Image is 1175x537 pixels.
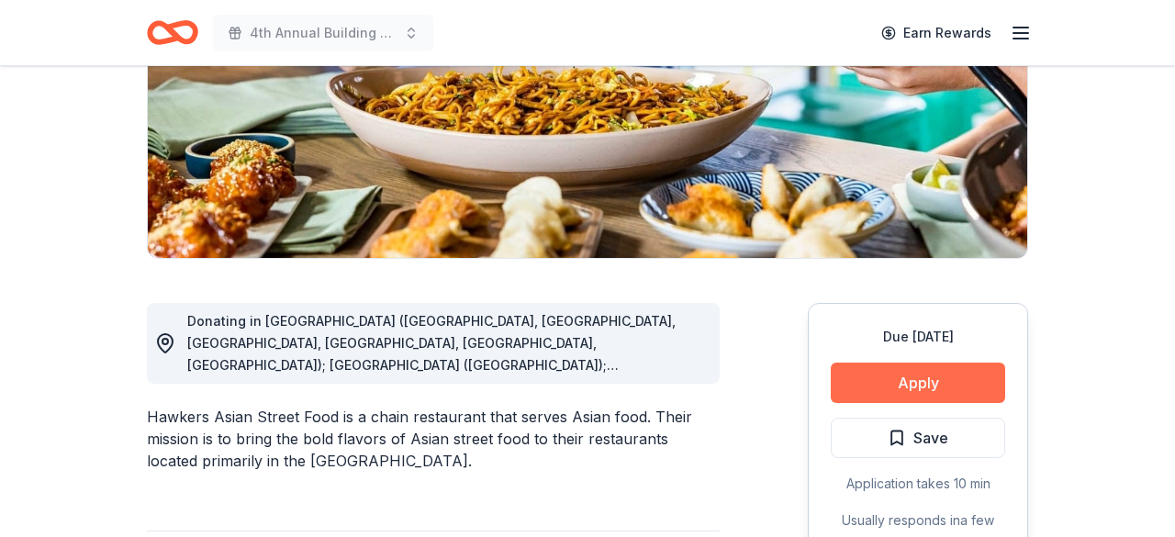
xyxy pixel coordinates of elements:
[831,326,1005,348] div: Due [DATE]
[250,22,397,44] span: 4th Annual Building Hope Gala
[213,15,433,51] button: 4th Annual Building Hope Gala
[913,426,948,450] span: Save
[831,473,1005,495] div: Application takes 10 min
[187,313,699,439] span: Donating in [GEOGRAPHIC_DATA] ([GEOGRAPHIC_DATA], [GEOGRAPHIC_DATA], [GEOGRAPHIC_DATA], [GEOGRAPH...
[831,418,1005,458] button: Save
[870,17,1002,50] a: Earn Rewards
[147,11,198,54] a: Home
[147,406,720,472] div: Hawkers Asian Street Food is a chain restaurant that serves Asian food. Their mission is to bring...
[831,363,1005,403] button: Apply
